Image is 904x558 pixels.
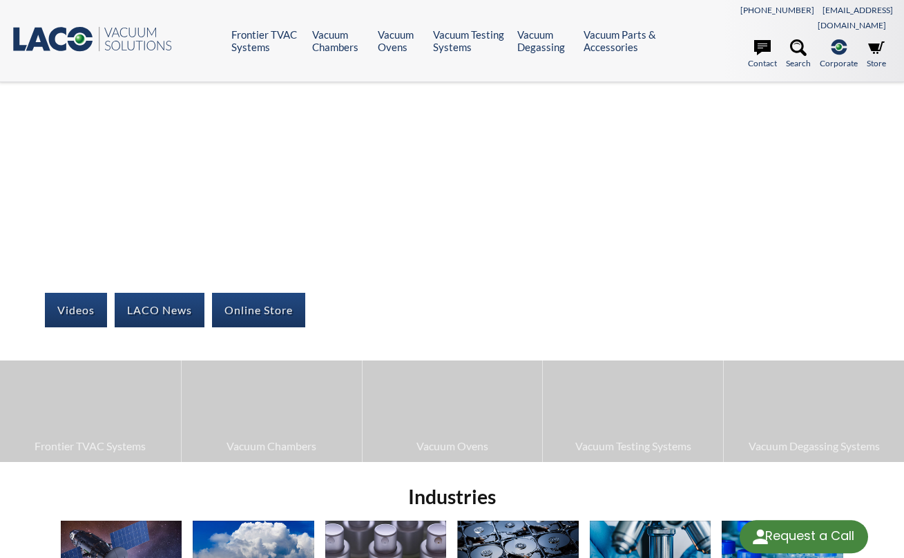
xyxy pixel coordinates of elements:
a: Vacuum Testing Systems [433,28,507,53]
a: Vacuum Chambers [182,360,362,461]
a: [EMAIL_ADDRESS][DOMAIN_NAME] [818,5,893,30]
a: Frontier TVAC Systems [231,28,302,53]
span: Vacuum Chambers [189,437,355,455]
a: Vacuum Degassing [517,28,574,53]
span: Corporate [820,57,858,70]
a: Vacuum Degassing Systems [724,360,904,461]
a: Store [867,39,886,70]
a: Vacuum Testing Systems [543,360,723,461]
a: [PHONE_NUMBER] [740,5,814,15]
img: round button [749,526,771,548]
a: LACO News [115,293,204,327]
span: Vacuum Testing Systems [550,437,716,455]
a: Videos [45,293,107,327]
h2: Industries [55,484,849,510]
a: Vacuum Ovens [378,28,423,53]
div: Request a Call [740,520,868,553]
div: Request a Call [765,520,854,552]
span: Frontier TVAC Systems [7,437,174,455]
a: Vacuum Parts & Accessories [584,28,669,53]
span: Vacuum Degassing Systems [731,437,897,455]
span: Vacuum Ovens [369,437,536,455]
a: Vacuum Ovens [363,360,543,461]
a: Online Store [212,293,305,327]
a: Contact [748,39,777,70]
a: Vacuum Chambers [312,28,367,53]
a: Search [786,39,811,70]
